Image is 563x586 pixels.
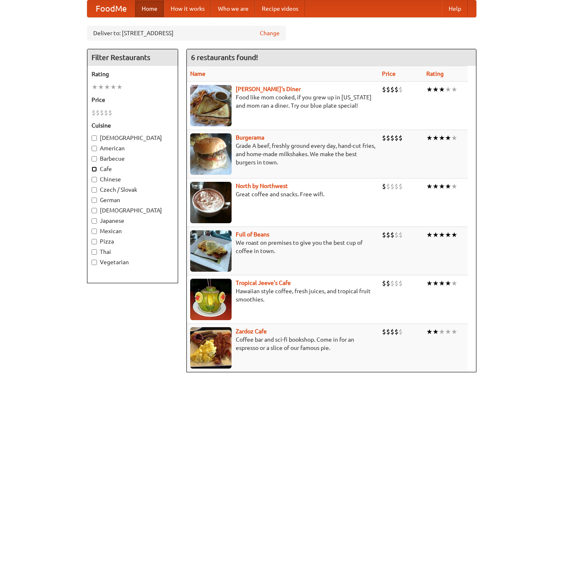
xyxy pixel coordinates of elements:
[394,327,399,336] li: $
[260,29,280,37] a: Change
[92,134,174,142] label: [DEMOGRAPHIC_DATA]
[190,335,375,352] p: Coffee bar and sci-fi bookshop. Come in for an espresso or a slice of our famous pie.
[390,85,394,94] li: $
[390,279,394,288] li: $
[433,85,439,94] li: ★
[190,142,375,166] p: Grade A beef, freshly ground every day, hand-cut fries, and home-made milkshakes. We make the bes...
[92,154,174,163] label: Barbecue
[236,231,269,238] a: Full of Beans
[236,134,264,141] a: Burgerama
[190,327,232,369] img: zardoz.jpg
[191,53,258,61] ng-pluralize: 6 restaurants found!
[92,156,97,162] input: Barbecue
[92,229,97,234] input: Mexican
[190,190,375,198] p: Great coffee and snacks. Free wifi.
[100,108,104,117] li: $
[92,217,174,225] label: Japanese
[445,133,451,142] li: ★
[399,182,403,191] li: $
[394,182,399,191] li: $
[92,198,97,203] input: German
[451,133,457,142] li: ★
[236,280,291,286] a: Tropical Jeeve's Cafe
[445,230,451,239] li: ★
[135,0,164,17] a: Home
[96,108,100,117] li: $
[92,248,174,256] label: Thai
[439,230,445,239] li: ★
[399,230,403,239] li: $
[445,182,451,191] li: ★
[426,70,444,77] a: Rating
[390,182,394,191] li: $
[92,237,174,246] label: Pizza
[382,85,386,94] li: $
[390,230,394,239] li: $
[92,166,97,172] input: Cafe
[451,182,457,191] li: ★
[190,93,375,110] p: Food like mom cooked, if you grew up in [US_STATE] and mom ran a diner. Try our blue plate special!
[445,279,451,288] li: ★
[190,230,232,272] img: beans.jpg
[439,279,445,288] li: ★
[382,279,386,288] li: $
[92,218,97,224] input: Japanese
[92,70,174,78] h5: Rating
[236,86,301,92] b: [PERSON_NAME]'s Diner
[426,230,433,239] li: ★
[439,133,445,142] li: ★
[439,327,445,336] li: ★
[399,279,403,288] li: $
[92,82,98,92] li: ★
[451,327,457,336] li: ★
[382,327,386,336] li: $
[382,230,386,239] li: $
[433,327,439,336] li: ★
[386,279,390,288] li: $
[87,49,178,66] h4: Filter Restaurants
[190,85,232,126] img: sallys.jpg
[433,279,439,288] li: ★
[390,133,394,142] li: $
[92,260,97,265] input: Vegetarian
[426,133,433,142] li: ★
[92,186,174,194] label: Czech / Slovak
[442,0,468,17] a: Help
[399,133,403,142] li: $
[164,0,211,17] a: How it works
[98,82,104,92] li: ★
[386,85,390,94] li: $
[190,182,232,223] img: north.jpg
[190,70,205,77] a: Name
[92,208,97,213] input: [DEMOGRAPHIC_DATA]
[190,279,232,320] img: jeeves.jpg
[92,196,174,204] label: German
[211,0,255,17] a: Who we are
[236,183,288,189] a: North by Northwest
[439,85,445,94] li: ★
[394,133,399,142] li: $
[92,249,97,255] input: Thai
[394,279,399,288] li: $
[386,327,390,336] li: $
[236,328,267,335] a: Zardoz Cafe
[386,230,390,239] li: $
[399,85,403,94] li: $
[110,82,116,92] li: ★
[92,187,97,193] input: Czech / Slovak
[92,165,174,173] label: Cafe
[190,239,375,255] p: We roast on premises to give you the best cup of coffee in town.
[399,327,403,336] li: $
[92,121,174,130] h5: Cuisine
[426,182,433,191] li: ★
[87,26,286,41] div: Deliver to: [STREET_ADDRESS]
[92,96,174,104] h5: Price
[92,175,174,183] label: Chinese
[92,144,174,152] label: American
[92,146,97,151] input: American
[92,177,97,182] input: Chinese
